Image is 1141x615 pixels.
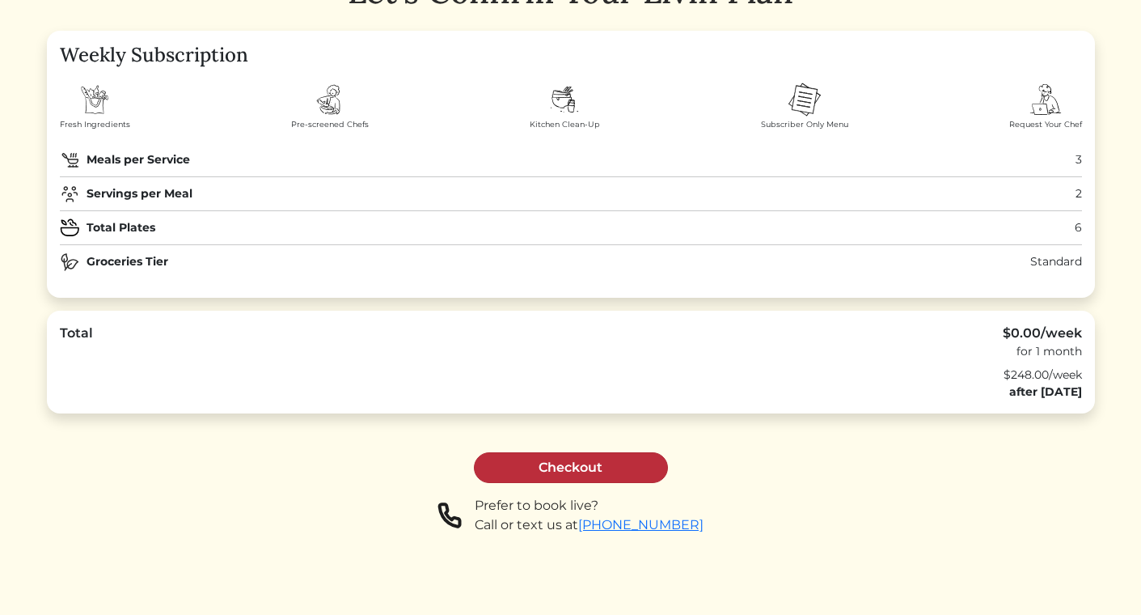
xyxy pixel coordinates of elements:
[1009,119,1082,130] span: Request Your Chef
[87,253,168,270] strong: Groceries Tier
[87,151,190,168] strong: Meals per Service
[1075,185,1082,202] div: 2
[530,119,600,130] span: Kitchen Clean-Up
[311,80,349,119] img: chef-badb71c08a8f5ffc52cdcf2d2ad30fe731140de9f2fb1f8ce126cf7b01e74f51.svg
[761,119,848,130] span: Subscriber Only Menu
[1030,253,1082,270] div: Standard
[60,252,80,272] img: natural-food-24e544fcef0d753ee7478663568a396ddfcde3812772f870894636ce272f7b23.svg
[1075,151,1082,168] div: 3
[1075,219,1082,236] div: 6
[1003,324,1082,343] div: $0.00/week
[475,515,704,535] div: Call or text us at
[291,119,369,130] span: Pre-screened Chefs
[75,80,114,119] img: shopping-bag-3fe9fdf43c70cd0f07ddb1d918fa50fd9965662e60047f57cd2cdb62210a911f.svg
[578,517,704,532] a: [PHONE_NUMBER]
[437,496,462,535] img: phone-a8f1853615f4955a6c6381654e1c0f7430ed919b147d78756318837811cda3a7.svg
[87,219,155,236] strong: Total Plates
[1003,343,1082,360] div: for 1 month
[60,119,130,130] span: Fresh Ingredients
[1009,384,1082,399] strong: after [DATE]
[1026,80,1065,119] img: order-chef-services-326f08f44a6aa5e3920b69c4f720486849f38608855716721851c101076d58f1.svg
[474,452,668,483] a: Checkout
[87,185,192,202] strong: Servings per Meal
[785,80,824,119] img: menu-2f35c4f96a4585effa3d08e608743c4cf839ddca9e71355e0d64a4205c697bf4.svg
[60,218,80,238] img: plate_medium_icon-e045dfd5cac101296ac37c6c512ae1b2bf7298469c6406fb320d813940e28050.svg
[475,496,704,515] div: Prefer to book live?
[60,184,80,204] img: users-group-f3c9345611b1a2b1092ab9a4f439ac097d827a523e23c74d1db29542e094688d.svg
[60,324,93,360] div: Total
[60,44,1082,67] h4: Weekly Subscription
[60,367,1082,384] div: $248.00/week
[545,80,584,119] img: dishes-d6934137296c20fa1fbd2b863cbcc29b0ee9867785c1462d0468fec09d0b8e2d.svg
[60,150,80,170] img: pan-03-22b2d27afe76b5b8ac93af3fa79042a073eb7c635289ef4c7fe901eadbf07da4.svg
